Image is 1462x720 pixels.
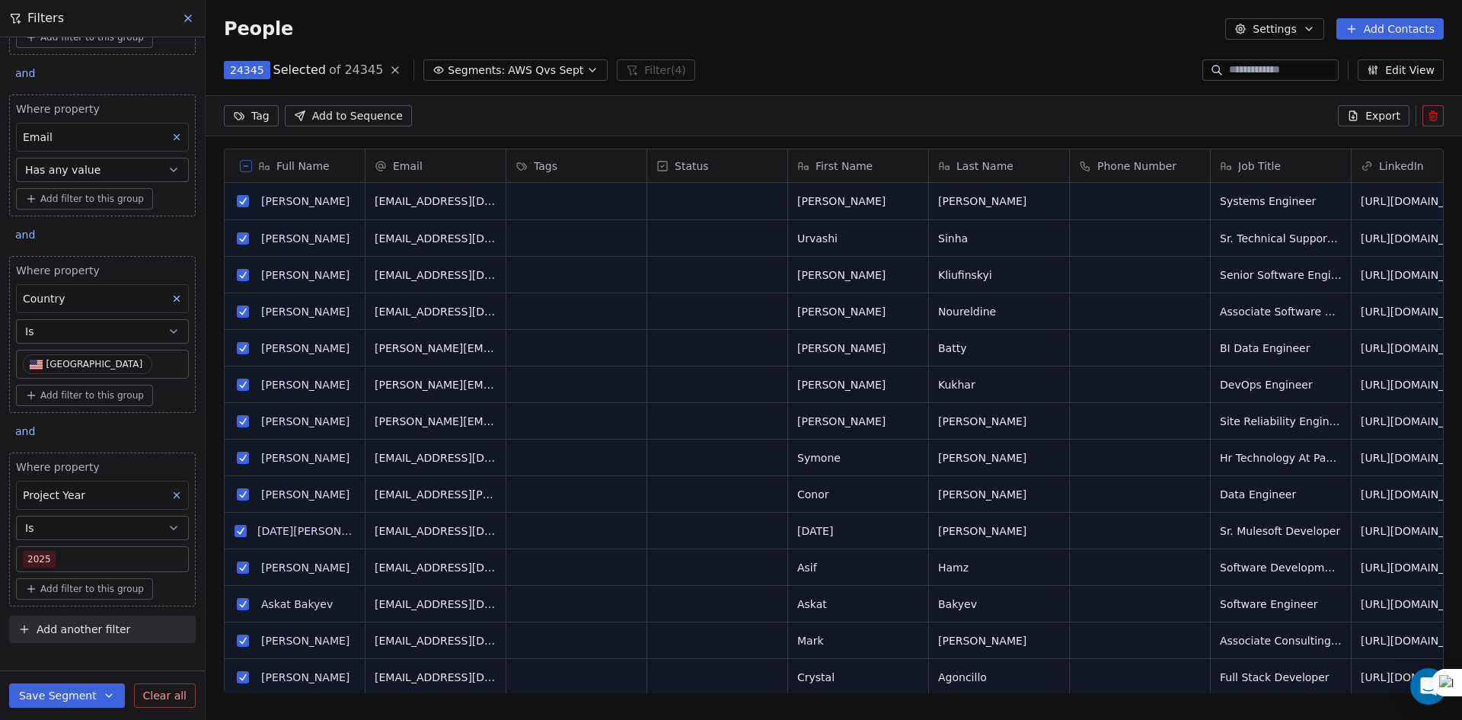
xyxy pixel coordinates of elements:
div: First Name [788,149,928,182]
span: [PERSON_NAME] [797,414,919,429]
span: Site Reliability Engineer [1220,414,1342,429]
span: Email [393,158,423,174]
span: Associate Software Engineer [1220,304,1342,319]
span: Full Name [276,158,330,174]
a: [PERSON_NAME] [261,379,350,391]
span: [PERSON_NAME] [938,450,1060,466]
span: [EMAIL_ADDRESS][DOMAIN_NAME] [375,194,496,209]
span: Noureldine [938,304,1060,319]
span: Kukhar [938,377,1060,392]
span: [PERSON_NAME] [797,194,919,209]
span: [EMAIL_ADDRESS][PERSON_NAME][DOMAIN_NAME] [375,487,496,502]
div: grid [225,183,365,693]
span: BI Data Engineer [1220,341,1342,356]
span: [PERSON_NAME][EMAIL_ADDRESS][PERSON_NAME][PERSON_NAME][DOMAIN_NAME] [375,377,496,392]
span: [EMAIL_ADDRESS][DOMAIN_NAME] [375,450,496,466]
a: [PERSON_NAME] [261,562,350,574]
span: DevOps Engineer [1220,377,1342,392]
span: Export [1365,108,1400,123]
button: Filter(4) [617,59,695,81]
div: Open Intercom Messenger [1410,668,1447,705]
span: [PERSON_NAME] [797,377,919,392]
span: Software Engineer [1220,597,1342,612]
button: Add Contacts [1336,18,1444,40]
span: Crystal [797,670,919,685]
span: Batty [938,341,1060,356]
span: [PERSON_NAME] [938,487,1060,502]
span: Tags [534,158,557,174]
span: [EMAIL_ADDRESS][DOMAIN_NAME] [375,560,496,575]
a: [PERSON_NAME] [261,635,350,647]
a: [PERSON_NAME] [261,195,350,207]
a: [PERSON_NAME] [261,232,350,245]
span: Software Development Engineer in Test [1220,560,1342,575]
span: [EMAIL_ADDRESS][DOMAIN_NAME] [375,597,496,612]
span: Full Stack Developer [1220,670,1342,685]
a: [PERSON_NAME] [261,671,350,683]
div: Tags [506,149,646,182]
span: [EMAIL_ADDRESS][DOMAIN_NAME] [375,231,496,246]
span: [PERSON_NAME] [797,341,919,356]
a: [DATE][PERSON_NAME] [257,525,382,537]
span: [EMAIL_ADDRESS][DOMAIN_NAME] [375,670,496,685]
span: [EMAIL_ADDRESS][DOMAIN_NAME] [375,304,496,319]
span: LinkedIn [1379,158,1424,174]
span: [PERSON_NAME] [938,523,1060,539]
span: Agoncillo [938,670,1060,685]
span: AWS Qvs Sept [508,62,583,78]
div: Phone Number [1070,149,1210,182]
span: Askat [797,597,919,612]
span: [EMAIL_ADDRESS][DOMAIN_NAME] [375,633,496,648]
span: Hamz [938,560,1060,575]
span: Sr. Technical Support Engineer, Data Cloud [1220,231,1342,246]
span: Associate Consulting Systems Engineer [1220,633,1342,648]
a: [PERSON_NAME] [261,452,350,464]
button: Settings [1225,18,1323,40]
span: Hr Technology At Paychex Web Designer & Developer [1220,450,1342,466]
button: Tag [224,105,279,126]
span: Phone Number [1097,158,1176,174]
span: People [224,18,293,40]
a: [PERSON_NAME] [261,488,350,501]
span: Symone [797,450,919,466]
span: Kliufinskyi [938,267,1060,283]
button: Edit View [1358,59,1444,81]
span: Urvashi [797,231,919,246]
span: Asif [797,560,919,575]
a: [PERSON_NAME] [261,269,350,281]
a: [PERSON_NAME] [261,415,350,427]
span: Selected [273,61,326,79]
button: Add to Sequence [285,105,412,126]
span: [DATE] [797,523,919,539]
span: [PERSON_NAME] [797,267,919,283]
span: First Name [816,158,873,174]
span: of 24345 [329,61,383,79]
div: Full Name [225,149,365,182]
a: [PERSON_NAME] [261,306,350,318]
span: Senior Software Engineer [1220,267,1342,283]
span: Systems Engineer [1220,194,1342,209]
span: [PERSON_NAME] [938,633,1060,648]
span: [PERSON_NAME] [938,194,1060,209]
span: Segments: [448,62,505,78]
div: Last Name [929,149,1069,182]
span: [PERSON_NAME] [938,414,1060,429]
span: [PERSON_NAME] [797,304,919,319]
span: Add to Sequence [312,108,403,123]
span: [EMAIL_ADDRESS][DOMAIN_NAME] [375,267,496,283]
span: [EMAIL_ADDRESS][DOMAIN_NAME] [375,523,496,539]
a: [PERSON_NAME] [261,342,350,354]
div: Email [365,149,506,182]
span: Bakyev [938,597,1060,612]
button: 24345 [224,61,270,79]
div: Job Title [1211,149,1351,182]
span: Last Name [956,158,1014,174]
a: Askat Bakyev [261,598,333,610]
span: Data Engineer [1220,487,1342,502]
span: Sr. Mulesoft Developer [1220,523,1342,539]
button: Export [1338,105,1409,126]
span: Sinha [938,231,1060,246]
span: Mark [797,633,919,648]
span: Job Title [1238,158,1281,174]
div: Status [647,149,787,182]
